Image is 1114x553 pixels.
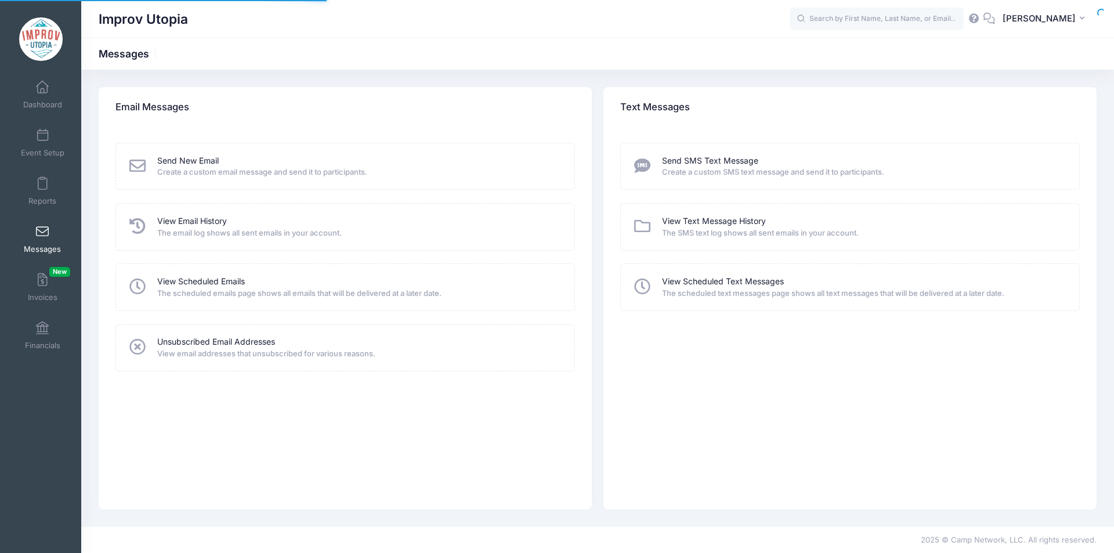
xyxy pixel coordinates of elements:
[23,100,62,110] span: Dashboard
[662,155,758,167] a: Send SMS Text Message
[99,48,159,60] h1: Messages
[995,6,1097,32] button: [PERSON_NAME]
[662,215,766,227] a: View Text Message History
[15,315,70,356] a: Financials
[15,267,70,308] a: InvoicesNew
[157,336,275,348] a: Unsubscribed Email Addresses
[620,91,690,124] h4: Text Messages
[157,276,245,288] a: View Scheduled Emails
[921,535,1097,544] span: 2025 © Camp Network, LLC. All rights reserved.
[157,288,559,299] span: The scheduled emails page shows all emails that will be delivered at a later date.
[19,17,63,61] img: Improv Utopia
[115,91,189,124] h4: Email Messages
[662,227,1064,239] span: The SMS text log shows all sent emails in your account.
[157,167,559,178] span: Create a custom email message and send it to participants.
[662,276,784,288] a: View Scheduled Text Messages
[25,341,60,350] span: Financials
[662,288,1064,299] span: The scheduled text messages page shows all text messages that will be delivered at a later date.
[662,167,1064,178] span: Create a custom SMS text message and send it to participants.
[15,171,70,211] a: Reports
[157,215,227,227] a: View Email History
[157,227,559,239] span: The email log shows all sent emails in your account.
[15,219,70,259] a: Messages
[790,8,964,31] input: Search by First Name, Last Name, or Email...
[21,148,64,158] span: Event Setup
[15,74,70,115] a: Dashboard
[99,6,188,32] h1: Improv Utopia
[28,196,56,206] span: Reports
[15,122,70,163] a: Event Setup
[157,348,559,360] span: View email addresses that unsubscribed for various reasons.
[157,155,219,167] a: Send New Email
[24,244,61,254] span: Messages
[49,267,70,277] span: New
[28,292,57,302] span: Invoices
[1003,12,1076,25] span: [PERSON_NAME]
